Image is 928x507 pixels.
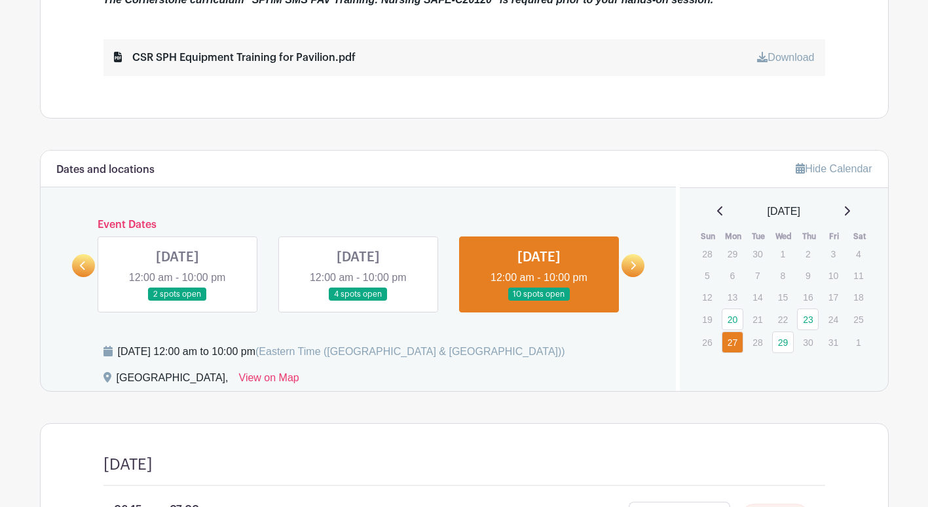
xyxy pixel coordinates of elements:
div: CSR SPH Equipment Training for Pavilion.pdf [114,50,356,66]
a: 23 [797,309,819,330]
th: Thu [796,230,822,243]
th: Sat [847,230,872,243]
p: 11 [847,265,869,286]
p: 16 [797,287,819,307]
span: (Eastern Time ([GEOGRAPHIC_DATA] & [GEOGRAPHIC_DATA])) [255,346,565,357]
th: Sun [696,230,721,243]
h6: Dates and locations [56,164,155,176]
p: 1 [772,244,794,264]
p: 10 [823,265,844,286]
p: 21 [747,309,768,329]
p: 5 [696,265,718,286]
p: 24 [823,309,844,329]
p: 14 [747,287,768,307]
th: Fri [822,230,847,243]
p: 30 [797,332,819,352]
p: 31 [823,332,844,352]
p: 28 [747,332,768,352]
p: 9 [797,265,819,286]
h4: [DATE] [103,455,153,474]
p: 19 [696,309,718,329]
p: 2 [797,244,819,264]
span: [DATE] [768,204,800,219]
th: Wed [771,230,797,243]
th: Tue [746,230,771,243]
p: 29 [722,244,743,264]
p: 28 [696,244,718,264]
p: 17 [823,287,844,307]
p: 30 [747,244,768,264]
div: [GEOGRAPHIC_DATA], [117,370,229,391]
p: 12 [696,287,718,307]
p: 18 [847,287,869,307]
p: 26 [696,332,718,352]
a: Download [757,52,814,63]
div: [DATE] 12:00 am to 10:00 pm [118,344,565,360]
p: 4 [847,244,869,264]
a: 29 [772,331,794,353]
p: 6 [722,265,743,286]
a: View on Map [239,370,299,391]
p: 25 [847,309,869,329]
p: 13 [722,287,743,307]
h6: Event Dates [95,219,622,231]
th: Mon [721,230,747,243]
p: 8 [772,265,794,286]
p: 7 [747,265,768,286]
a: 20 [722,309,743,330]
p: 3 [823,244,844,264]
p: 22 [772,309,794,329]
a: Hide Calendar [796,163,872,174]
p: 15 [772,287,794,307]
p: 1 [847,332,869,352]
a: 27 [722,331,743,353]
